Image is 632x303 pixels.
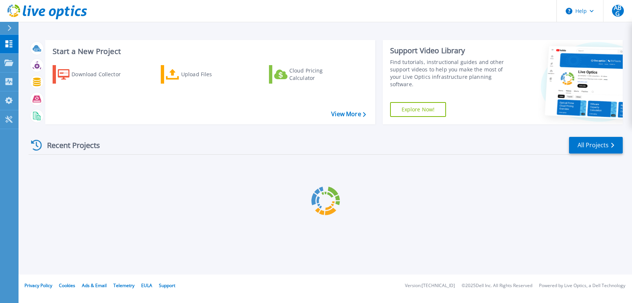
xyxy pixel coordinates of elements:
[390,58,512,88] div: Find tutorials, instructional guides and other support videos to help you make the most of your L...
[539,283,625,288] li: Powered by Live Optics, a Dell Technology
[269,65,352,84] a: Cloud Pricing Calculator
[462,283,532,288] li: © 2025 Dell Inc. All Rights Reserved
[289,67,349,82] div: Cloud Pricing Calculator
[113,282,134,289] a: Telemetry
[53,47,366,55] h3: Start a New Project
[29,136,110,154] div: Recent Projects
[24,282,52,289] a: Privacy Policy
[161,65,243,84] a: Upload Files
[141,282,152,289] a: EULA
[59,282,75,289] a: Cookies
[181,67,240,82] div: Upload Files
[569,137,623,154] a: All Projects
[53,65,135,84] a: Download Collector
[390,102,446,117] a: Explore Now!
[405,283,455,288] li: Version: [TECHNICAL_ID]
[159,282,175,289] a: Support
[331,111,366,118] a: View More
[71,67,131,82] div: Download Collector
[612,5,624,17] span: ABG
[390,46,512,55] div: Support Video Library
[82,282,107,289] a: Ads & Email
